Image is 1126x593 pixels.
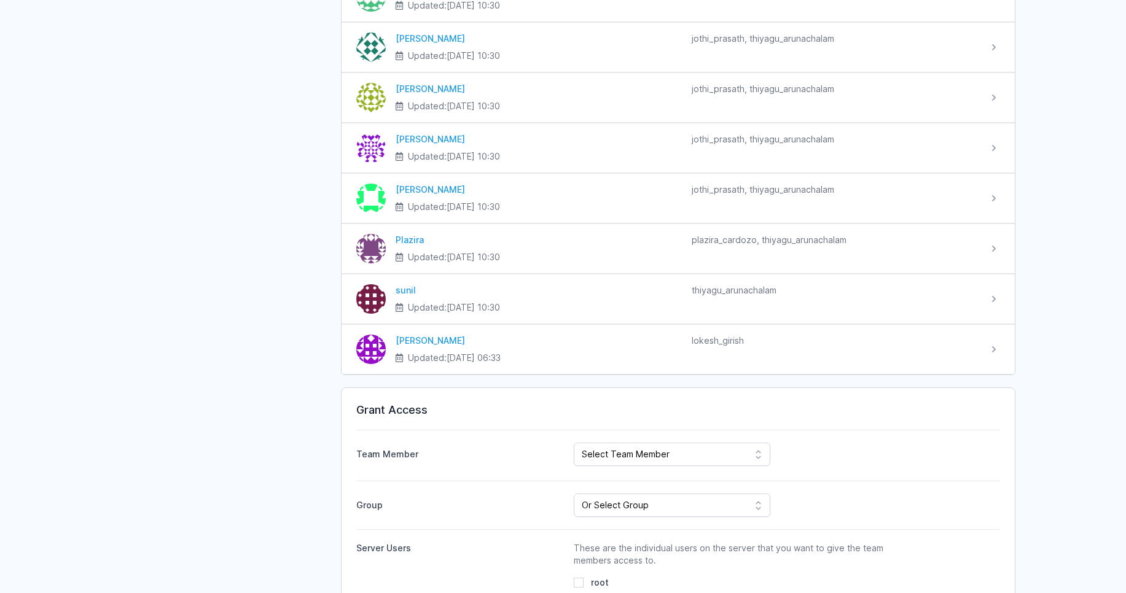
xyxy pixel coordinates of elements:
div: jothi_prasath, thiyagu_arunachalam [692,133,978,145]
time: [DATE] 10:30 [447,101,500,111]
span: Updated: [408,352,501,364]
a: Jothi Prasath [PERSON_NAME] Updated:[DATE] 10:30 jothi_prasath, thiyagu_arunachalam [342,174,1015,223]
div: [PERSON_NAME] [396,33,682,45]
span: Updated: [408,251,500,263]
time: [DATE] 10:30 [447,50,500,61]
div: jothi_prasath, thiyagu_arunachalam [692,33,978,45]
p: These are the individual users on the server that you want to give the team members access to. [574,542,888,567]
div: lokesh_girish [692,335,978,347]
time: [DATE] 10:30 [447,252,500,262]
img: Plazira [356,234,386,263]
img: Jothi Prasath [356,184,386,213]
time: [DATE] 06:33 [447,352,501,363]
span: root [591,576,609,589]
time: [DATE] 10:30 [447,201,500,212]
time: [DATE] 10:30 [447,151,500,161]
div: [PERSON_NAME] [396,184,682,196]
div: [PERSON_NAME] [396,335,682,347]
label: Group [356,494,565,517]
a: lokesh Girish [PERSON_NAME] Updated:[DATE] 06:33 lokesh_girish [342,325,1015,374]
span: Updated: [408,50,500,62]
span: Updated: [408,100,500,112]
div: plazira_cardozo, thiyagu_arunachalam [692,234,978,246]
a: Aditya Naik [PERSON_NAME] Updated:[DATE] 10:30 jothi_prasath, thiyagu_arunachalam [342,23,1015,72]
a: Amberly Silva [PERSON_NAME] Updated:[DATE] 10:30 jothi_prasath, thiyagu_arunachalam [342,123,1015,172]
div: sunil [396,284,682,296]
a: Plazira Plazira Updated:[DATE] 10:30 plazira_cardozo, thiyagu_arunachalam [342,224,1015,273]
img: sunil [356,284,386,314]
div: thiyagu_arunachalam [692,284,978,296]
time: [DATE] 10:30 [447,302,500,312]
img: lokesh Girish [356,335,386,364]
span: Updated: [408,201,500,213]
div: Server Users [356,542,565,554]
a: sunil sunil Updated:[DATE] 10:30 thiyagu_arunachalam [342,274,1015,324]
div: [PERSON_NAME] [396,133,682,145]
a: Shashikant [PERSON_NAME] Updated:[DATE] 10:30 jothi_prasath, thiyagu_arunachalam [342,73,1015,122]
div: Plazira [396,234,682,246]
span: Updated: [408,150,500,163]
img: Amberly Silva [356,133,386,163]
img: Shashikant [356,83,386,112]
div: jothi_prasath, thiyagu_arunachalam [692,83,978,95]
label: Team Member [356,443,565,460]
img: Aditya Naik [356,33,386,62]
div: jothi_prasath, thiyagu_arunachalam [692,184,978,196]
h3: Grant Access [356,403,1000,417]
div: [PERSON_NAME] [396,83,682,95]
span: Updated: [408,301,500,314]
